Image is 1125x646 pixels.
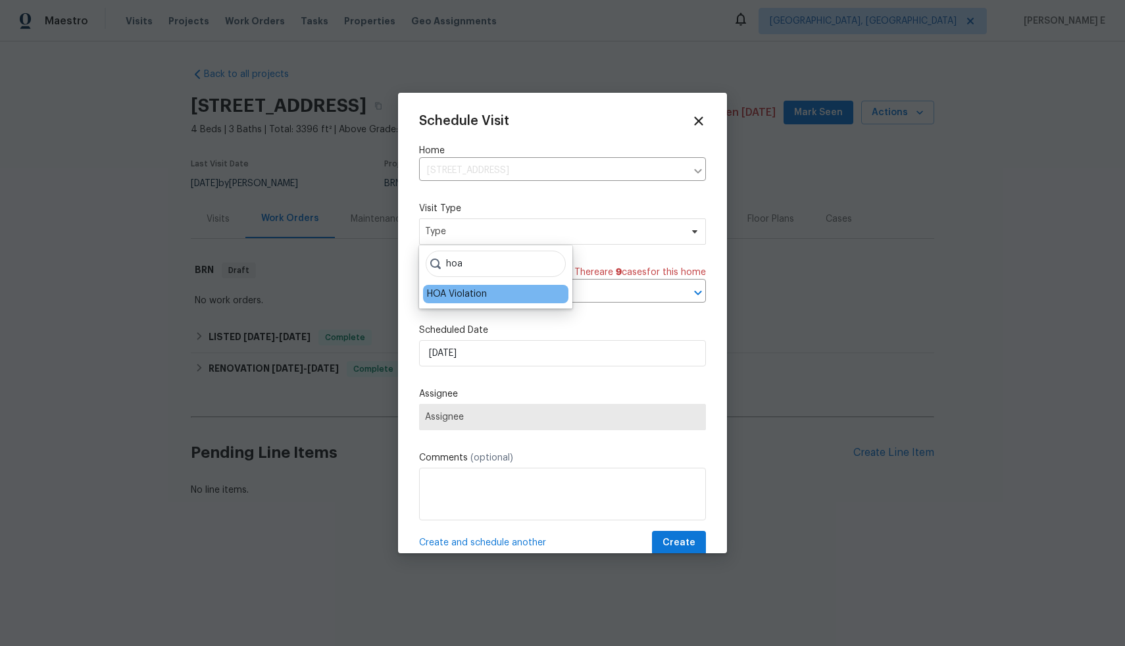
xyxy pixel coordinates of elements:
[470,453,513,462] span: (optional)
[691,114,706,128] span: Close
[419,340,706,366] input: M/D/YYYY
[662,535,695,551] span: Create
[689,284,707,302] button: Open
[419,324,706,337] label: Scheduled Date
[427,287,487,301] div: HOA Violation
[425,412,700,422] span: Assignee
[574,266,706,279] span: There are case s for this home
[419,161,686,181] input: Enter in an address
[419,451,706,464] label: Comments
[419,114,509,128] span: Schedule Visit
[425,225,681,238] span: Type
[616,268,622,277] span: 9
[652,531,706,555] button: Create
[419,387,706,401] label: Assignee
[419,144,706,157] label: Home
[419,202,706,215] label: Visit Type
[419,536,546,549] span: Create and schedule another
